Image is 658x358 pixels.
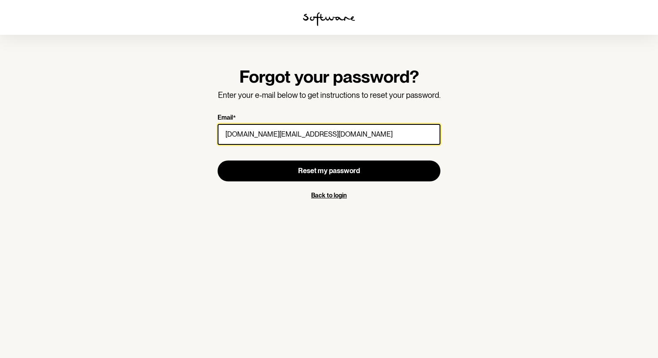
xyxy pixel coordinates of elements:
[311,192,347,199] a: Back to login
[298,167,360,175] span: Reset my password
[218,114,233,122] p: Email
[218,90,440,100] p: Enter your e-mail below to get instructions to reset your password.
[218,66,440,87] h1: Forgot your password?
[303,12,355,26] img: software logo
[218,161,440,181] button: Reset my password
